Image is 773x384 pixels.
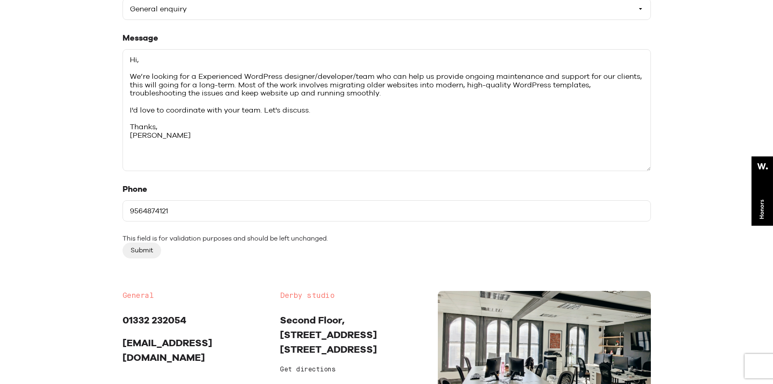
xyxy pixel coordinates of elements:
p: Second Floor, [STREET_ADDRESS] [STREET_ADDRESS] [280,313,426,357]
label: Message [123,33,651,43]
h2: General [123,291,268,301]
label: Phone [123,184,651,194]
h2: Derby studio [280,291,426,301]
a: 01332 232054 [123,314,186,326]
a: [EMAIL_ADDRESS][DOMAIN_NAME] [123,337,212,363]
input: Submit [123,243,161,258]
a: Get directions [280,367,335,373]
div: This field is for validation purposes and should be left unchanged. [123,234,651,243]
